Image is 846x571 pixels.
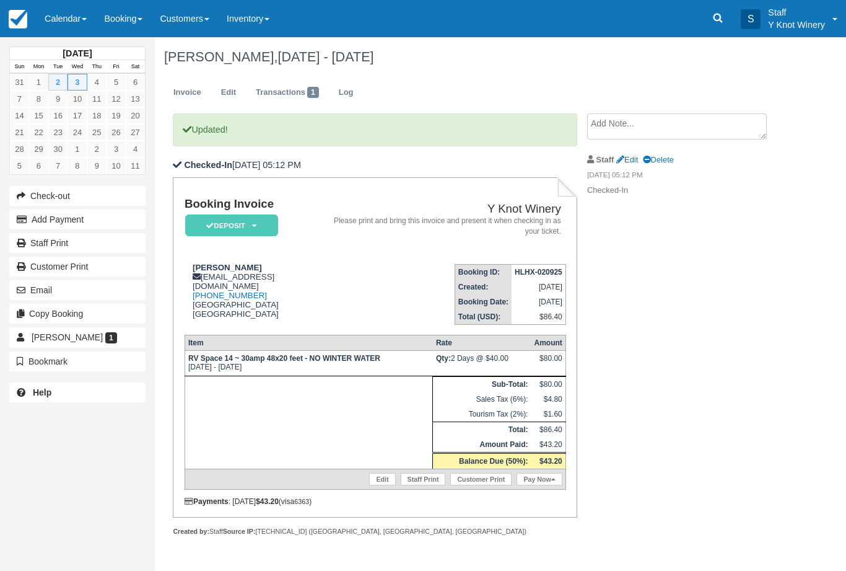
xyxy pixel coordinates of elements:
a: 7 [10,91,29,107]
a: 16 [48,107,68,124]
a: 8 [29,91,48,107]
a: 20 [126,107,145,124]
strong: Qty [436,354,451,363]
a: 6 [126,74,145,91]
a: 13 [126,91,145,107]
a: 12 [107,91,126,107]
a: Edit [369,473,395,485]
a: 30 [48,141,68,157]
strong: Created by: [173,528,209,535]
a: 9 [48,91,68,107]
a: 24 [68,124,87,141]
a: 9 [87,157,107,174]
a: Log [329,81,363,105]
p: Y Knot Winery [768,19,825,31]
span: 1 [307,87,319,98]
a: 14 [10,107,29,124]
p: Checked-In [587,185,780,197]
a: 1 [29,74,48,91]
div: : [DATE] (visa ) [185,497,566,506]
strong: RV Space 14 ~ 30amp 48x20 feet - NO WINTER WATER [188,354,380,363]
a: 15 [29,107,48,124]
td: [DATE] - [DATE] [185,351,432,376]
a: Edit [212,81,245,105]
a: Staff Print [9,233,146,253]
a: 10 [107,157,126,174]
th: Item [185,335,432,351]
a: [PHONE_NUMBER] [193,291,267,300]
a: 29 [29,141,48,157]
th: Fri [107,60,126,74]
a: 28 [10,141,29,157]
a: 21 [10,124,29,141]
a: 17 [68,107,87,124]
a: 25 [87,124,107,141]
th: Rate [433,335,531,351]
th: Total: [433,422,531,438]
a: 4 [126,141,145,157]
th: Mon [29,60,48,74]
td: $80.00 [531,377,565,392]
td: $1.60 [531,407,565,422]
a: 5 [10,157,29,174]
button: Copy Booking [9,304,146,324]
td: $86.40 [512,309,565,325]
b: Checked-In [184,160,232,170]
th: Wed [68,60,87,74]
strong: Source IP: [223,528,256,535]
th: Sub-Total: [433,377,531,392]
div: [EMAIL_ADDRESS][DOMAIN_NAME] [GEOGRAPHIC_DATA] [GEOGRAPHIC_DATA] [185,263,329,319]
div: $80.00 [534,354,562,373]
h1: [PERSON_NAME], [164,50,780,64]
th: Sat [126,60,145,74]
p: Updated! [173,113,577,146]
a: Delete [643,155,674,164]
strong: $43.20 [539,457,562,466]
p: Staff [768,6,825,19]
a: 11 [126,157,145,174]
a: 27 [126,124,145,141]
a: 19 [107,107,126,124]
a: Help [9,383,146,402]
span: [PERSON_NAME] [32,332,103,342]
a: 8 [68,157,87,174]
a: 7 [48,157,68,174]
a: Customer Print [9,257,146,277]
img: checkfront-main-nav-mini-logo.png [9,10,27,29]
a: Pay Now [517,473,562,485]
th: Sun [10,60,29,74]
a: 3 [68,74,87,91]
small: 6363 [294,498,309,505]
address: Please print and bring this invoice and present it when checking in as your ticket. [334,216,561,237]
td: $4.80 [531,392,565,407]
a: Transactions1 [246,81,328,105]
a: Invoice [164,81,211,105]
strong: $43.20 [256,497,279,506]
a: 11 [87,91,107,107]
span: [DATE] - [DATE] [277,49,373,64]
td: 2 Days @ $40.00 [433,351,531,376]
th: Tue [48,60,68,74]
div: S [741,9,761,29]
td: [DATE] [512,294,565,309]
button: Check-out [9,186,146,206]
em: [DATE] 05:12 PM [587,170,780,184]
td: Sales Tax (6%): [433,392,531,407]
a: 2 [87,141,107,157]
button: Bookmark [9,352,146,371]
em: Deposit [185,215,278,236]
strong: [DATE] [63,48,92,58]
h1: Booking Invoice [185,198,329,211]
td: [DATE] [512,280,565,294]
div: Staff [TECHNICAL_ID] ([GEOGRAPHIC_DATA], [GEOGRAPHIC_DATA], [GEOGRAPHIC_DATA]) [173,527,577,536]
a: [PERSON_NAME] 1 [9,327,146,347]
a: 10 [68,91,87,107]
h2: Y Knot Winery [334,203,561,216]
a: 31 [10,74,29,91]
th: Booking ID: [455,265,512,280]
p: [DATE] 05:12 PM [173,159,577,172]
td: $43.20 [531,437,565,453]
button: Email [9,280,146,300]
th: Thu [87,60,107,74]
a: 18 [87,107,107,124]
